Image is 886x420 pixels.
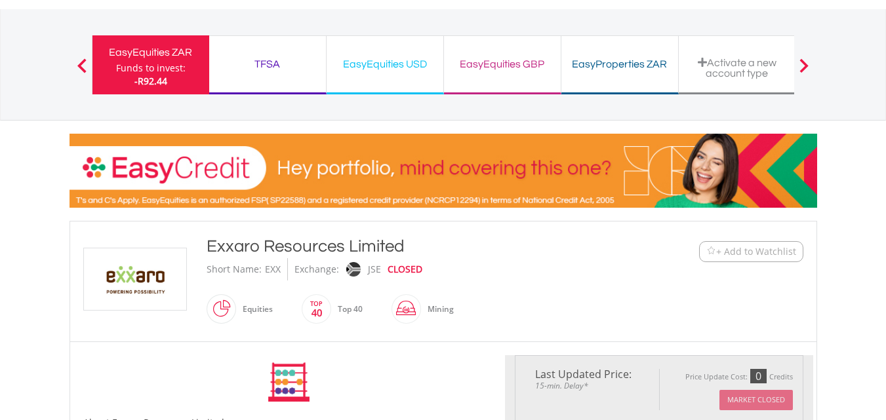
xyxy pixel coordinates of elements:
[699,241,803,262] button: Watchlist + Add to Watchlist
[368,258,381,280] div: JSE
[207,258,262,280] div: Short Name:
[265,258,281,280] div: EXX
[236,294,273,325] div: Equities
[388,258,422,280] div: CLOSED
[687,57,788,79] div: Activate a new account type
[100,43,201,62] div: EasyEquities ZAR
[207,235,618,258] div: Exxaro Resources Limited
[706,246,716,256] img: Watchlist
[331,294,363,325] div: Top 40
[70,134,817,208] img: EasyCredit Promotion Banner
[346,262,360,277] img: jse.png
[86,248,184,310] img: EQU.ZA.EXX.png
[217,55,318,73] div: TFSA
[421,294,454,325] div: Mining
[716,245,796,258] span: + Add to Watchlist
[452,55,553,73] div: EasyEquities GBP
[294,258,339,280] div: Exchange:
[116,62,186,75] div: Funds to invest:
[569,55,670,73] div: EasyProperties ZAR
[134,75,167,87] span: -R92.44
[334,55,435,73] div: EasyEquities USD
